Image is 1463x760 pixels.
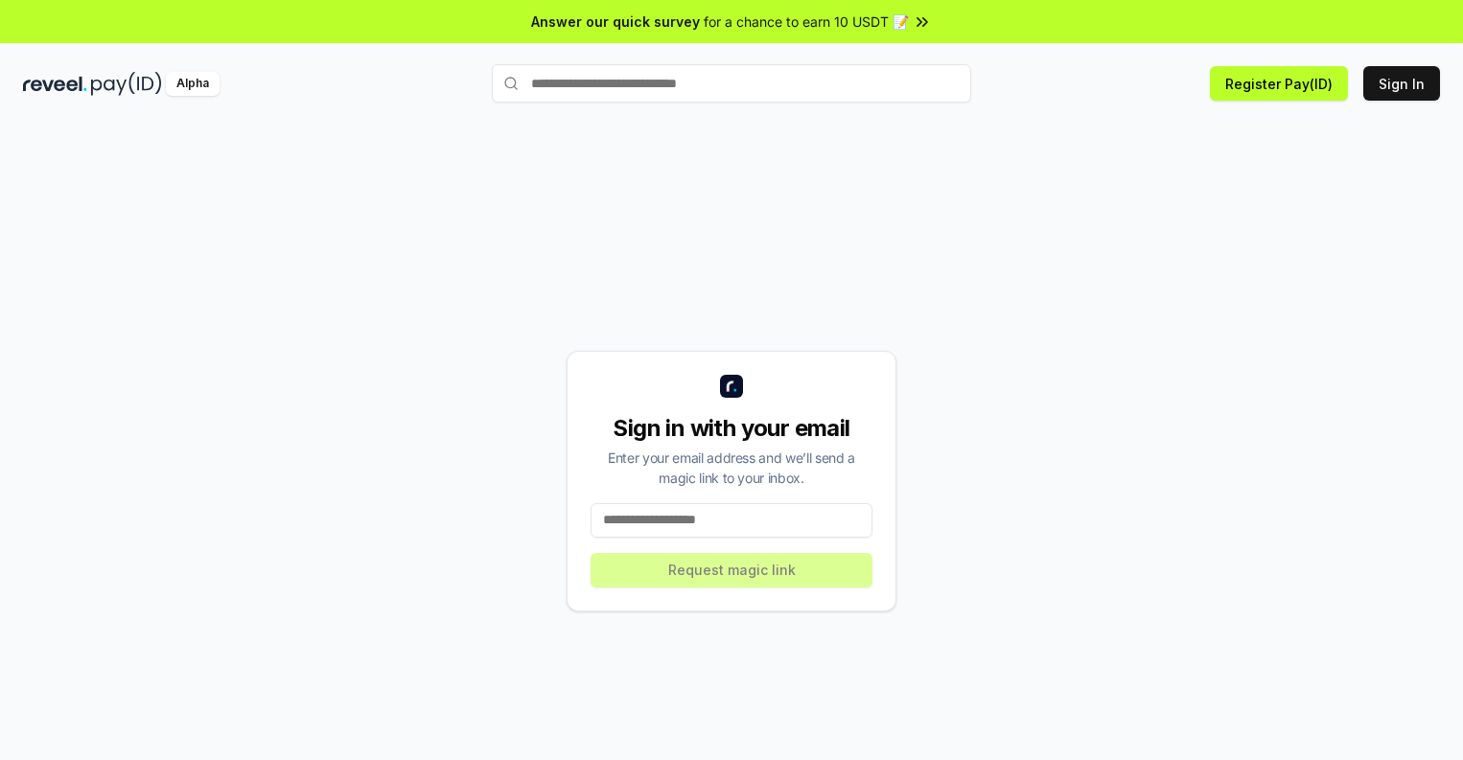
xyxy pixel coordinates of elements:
img: logo_small [720,375,743,398]
span: Answer our quick survey [531,12,700,32]
div: Enter your email address and we’ll send a magic link to your inbox. [591,448,872,488]
div: Sign in with your email [591,413,872,444]
span: for a chance to earn 10 USDT 📝 [704,12,909,32]
img: pay_id [91,72,162,96]
img: reveel_dark [23,72,87,96]
button: Sign In [1363,66,1440,101]
button: Register Pay(ID) [1210,66,1348,101]
div: Alpha [166,72,220,96]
